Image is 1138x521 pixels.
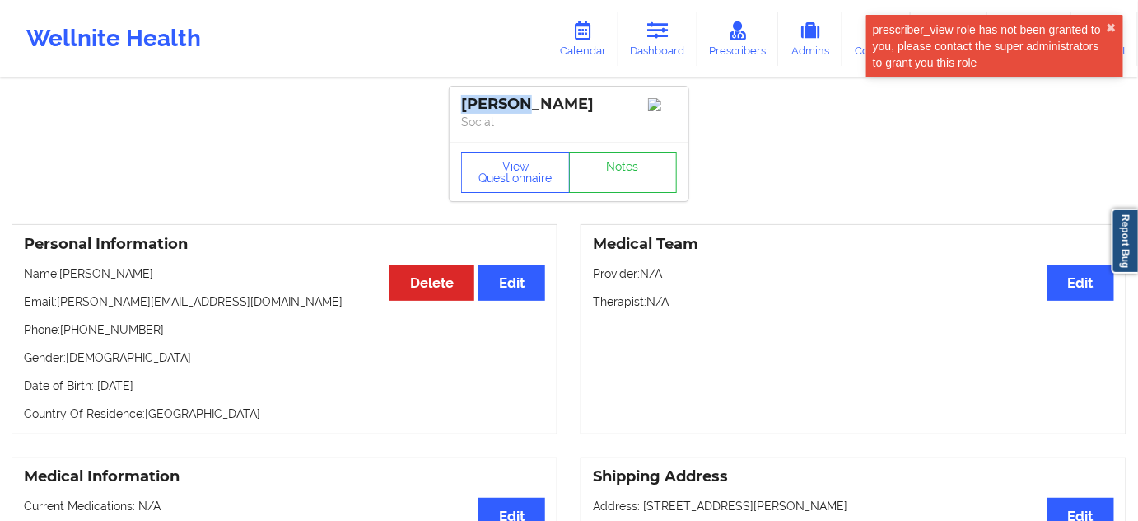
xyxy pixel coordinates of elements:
button: Delete [389,265,474,301]
div: prescriber_view role has not been granted to you, please contact the super administrators to gran... [873,21,1107,71]
h3: Medical Information [24,467,545,486]
a: Report Bug [1112,209,1138,274]
p: Date of Birth: [DATE] [24,378,545,394]
a: Notes [569,152,678,193]
button: Edit [1047,265,1114,301]
img: Image%2Fplaceholer-image.png [648,98,677,111]
button: close [1107,21,1117,35]
h3: Medical Team [593,235,1114,254]
button: View Questionnaire [461,152,570,193]
button: Edit [478,265,545,301]
p: Social [461,114,677,130]
a: Dashboard [618,12,697,66]
p: Current Medications: N/A [24,498,545,514]
div: [PERSON_NAME] [461,95,677,114]
p: Name: [PERSON_NAME] [24,265,545,282]
a: Coaches [842,12,911,66]
a: Admins [778,12,842,66]
p: Address: [STREET_ADDRESS][PERSON_NAME] [593,498,1114,514]
a: Calendar [548,12,618,66]
p: Email: [PERSON_NAME][EMAIL_ADDRESS][DOMAIN_NAME] [24,293,545,310]
p: Provider: N/A [593,265,1114,282]
p: Phone: [PHONE_NUMBER] [24,322,545,338]
p: Therapist: N/A [593,293,1114,310]
h3: Personal Information [24,235,545,254]
p: Country Of Residence: [GEOGRAPHIC_DATA] [24,406,545,422]
h3: Shipping Address [593,467,1114,486]
a: Prescribers [697,12,779,66]
p: Gender: [DEMOGRAPHIC_DATA] [24,350,545,366]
